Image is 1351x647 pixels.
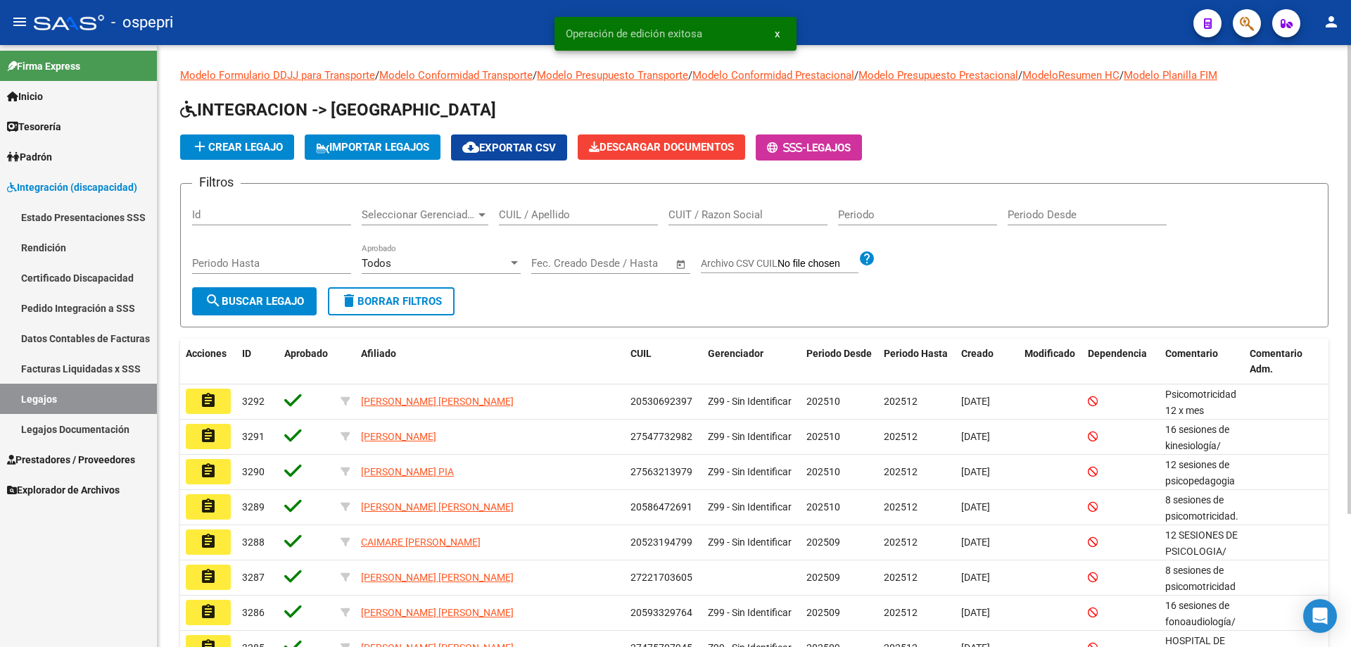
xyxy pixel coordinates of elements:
span: 3291 [242,431,265,442]
span: 202512 [884,607,918,618]
span: INTEGRACION -> [GEOGRAPHIC_DATA] [180,100,496,120]
span: [DATE] [961,536,990,548]
span: 20523194799 [630,536,692,548]
span: Periodo Hasta [884,348,948,359]
button: -Legajos [756,134,862,161]
span: 27563213979 [630,466,692,477]
datatable-header-cell: Afiliado [355,339,625,385]
span: Z99 - Sin Identificar [708,607,792,618]
span: [PERSON_NAME] [PERSON_NAME] [361,607,514,618]
button: Buscar Legajo [192,287,317,315]
mat-icon: menu [11,13,28,30]
button: Crear Legajo [180,134,294,160]
input: Archivo CSV CUIL [778,258,858,270]
mat-icon: assignment [200,568,217,585]
span: 16 sesiones de kinesiología/ Torres Daiana / 2/10/25 [1165,424,1241,483]
datatable-header-cell: CUIL [625,339,702,385]
span: [DATE] [961,466,990,477]
mat-icon: delete [341,292,357,309]
input: Fecha fin [601,257,669,270]
span: Todos [362,257,391,270]
button: IMPORTAR LEGAJOS [305,134,440,160]
span: Periodo Desde [806,348,872,359]
mat-icon: search [205,292,222,309]
span: [DATE] [961,396,990,407]
span: 20586472691 [630,501,692,513]
span: Dependencia [1088,348,1147,359]
span: [DATE] [961,607,990,618]
span: 27547732982 [630,431,692,442]
mat-icon: assignment [200,463,217,479]
span: 20530692397 [630,396,692,407]
datatable-header-cell: Comentario Adm. [1244,339,1328,385]
span: x [775,27,780,40]
span: 202512 [884,572,918,583]
span: Gerenciador [708,348,763,359]
span: Exportar CSV [462,142,556,154]
span: Z99 - Sin Identificar [708,396,792,407]
span: 12 sesiones de psicopedagogia Lazaro Maria Elena / octubre a dic [1165,459,1241,534]
span: Borrar Filtros [341,295,442,308]
a: Modelo Planilla FIM [1124,69,1217,82]
span: Explorador de Archivos [7,482,120,498]
span: - ospepri [111,7,173,38]
span: Acciones [186,348,227,359]
a: Modelo Conformidad Transporte [379,69,533,82]
mat-icon: assignment [200,392,217,409]
datatable-header-cell: Periodo Hasta [878,339,956,385]
span: [DATE] [961,501,990,513]
span: 202512 [884,396,918,407]
span: 202510 [806,501,840,513]
span: [PERSON_NAME] [PERSON_NAME] [361,501,514,513]
span: IMPORTAR LEGAJOS [316,141,429,153]
span: Buscar Legajo [205,295,304,308]
span: Inicio [7,89,43,104]
datatable-header-cell: Dependencia [1082,339,1160,385]
span: 3286 [242,607,265,618]
span: Creado [961,348,994,359]
datatable-header-cell: Comentario [1160,339,1244,385]
span: 20593329764 [630,607,692,618]
span: Seleccionar Gerenciador [362,208,476,221]
span: Psicomotricidad 12 x mes octubre/diciembre 2025 Lic Diaz Natalia. Psicopedgogia 10 x mes octubre/... [1165,389,1245,544]
span: Z99 - Sin Identificar [708,501,792,513]
a: Modelo Conformidad Prestacional [692,69,854,82]
datatable-header-cell: Acciones [180,339,236,385]
span: Z99 - Sin Identificar [708,466,792,477]
span: Z99 - Sin Identificar [708,431,792,442]
mat-icon: person [1323,13,1340,30]
span: [PERSON_NAME] [PERSON_NAME] [361,396,514,407]
a: Modelo Presupuesto Prestacional [858,69,1018,82]
mat-icon: assignment [200,603,217,620]
span: Operación de edición exitosa [566,27,702,41]
input: Fecha inicio [531,257,588,270]
span: Comentario [1165,348,1218,359]
span: [PERSON_NAME] [361,431,436,442]
span: 202510 [806,396,840,407]
span: Comentario Adm. [1250,348,1302,375]
datatable-header-cell: ID [236,339,279,385]
span: Archivo CSV CUIL [701,258,778,269]
a: Modelo Presupuesto Transporte [537,69,688,82]
span: 202510 [806,466,840,477]
button: Exportar CSV [451,134,567,161]
span: [PERSON_NAME] [PERSON_NAME] [361,572,514,583]
span: [DATE] [961,572,990,583]
mat-icon: cloud_download [462,139,479,156]
span: 3288 [242,536,265,548]
mat-icon: assignment [200,533,217,550]
span: [PERSON_NAME] PIA [361,466,454,477]
span: Legajos [806,142,851,154]
span: 202512 [884,466,918,477]
span: 3289 [242,501,265,513]
span: 202509 [806,607,840,618]
button: x [763,21,791,46]
mat-icon: help [858,250,875,267]
span: 202512 [884,431,918,442]
button: Borrar Filtros [328,287,455,315]
span: 202510 [806,431,840,442]
datatable-header-cell: Gerenciador [702,339,801,385]
span: ID [242,348,251,359]
span: CAIMARE [PERSON_NAME] [361,536,481,548]
h3: Filtros [192,172,241,192]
